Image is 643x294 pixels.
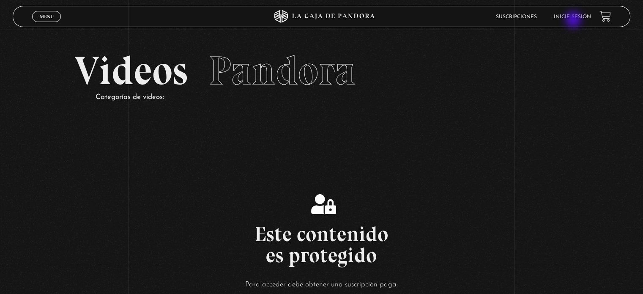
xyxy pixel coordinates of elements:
a: Inicie sesión [554,14,591,19]
span: Pandora [209,47,355,95]
a: View your shopping cart [599,11,611,22]
p: Categorías de videos: [96,91,568,104]
span: Menu [40,14,54,19]
a: Suscripciones [496,14,537,19]
h2: Videos [74,51,568,91]
span: Cerrar [37,21,57,27]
